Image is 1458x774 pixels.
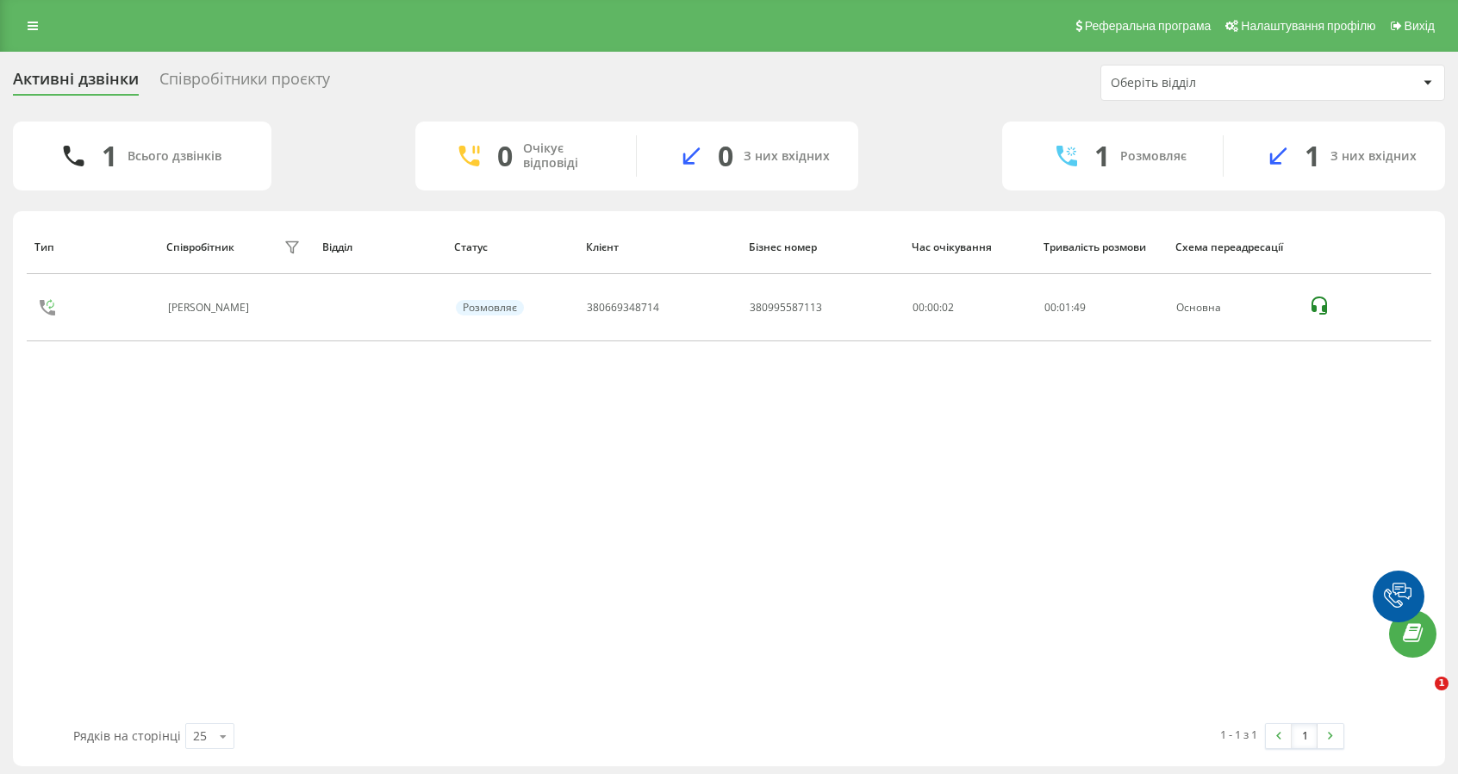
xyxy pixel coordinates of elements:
span: 00 [1044,300,1056,315]
div: Всього дзвінків [128,149,221,164]
div: 00:00:02 [913,302,1025,314]
div: Співробітники проєкту [159,70,330,97]
div: Клієнт [586,241,732,253]
div: Основна [1176,302,1290,314]
div: 1 - 1 з 1 [1220,726,1257,743]
div: 380669348714 [587,302,659,314]
span: Рядків на сторінці [73,727,181,744]
div: [PERSON_NAME] [168,302,253,314]
div: З них вхідних [1330,149,1417,164]
div: З них вхідних [744,149,830,164]
div: Розмовляє [1120,149,1187,164]
span: 49 [1074,300,1086,315]
span: 01 [1059,300,1071,315]
div: 1 [1094,140,1110,172]
div: Очікує відповіді [523,141,610,171]
div: 1 [102,140,117,172]
div: Відділ [322,241,438,253]
div: 25 [193,727,207,745]
div: Тривалість розмови [1044,241,1159,253]
div: Співробітник [166,241,234,253]
span: Реферальна програма [1085,19,1212,33]
div: Схема переадресації [1175,241,1292,253]
div: 380995587113 [750,302,822,314]
div: Бізнес номер [749,241,895,253]
div: Активні дзвінки [13,70,139,97]
div: Статус [454,241,570,253]
div: 0 [718,140,733,172]
span: Налаштування профілю [1241,19,1375,33]
span: Вихід [1405,19,1435,33]
div: Тип [34,241,150,253]
iframe: Intercom live chat [1399,677,1441,718]
div: Розмовляє [456,300,524,315]
div: : : [1044,302,1086,314]
div: 1 [1305,140,1320,172]
span: 1 [1435,677,1449,690]
div: Оберіть відділ [1111,76,1317,91]
a: 1 [1292,724,1318,748]
div: Час очікування [912,241,1027,253]
div: 0 [497,140,513,172]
